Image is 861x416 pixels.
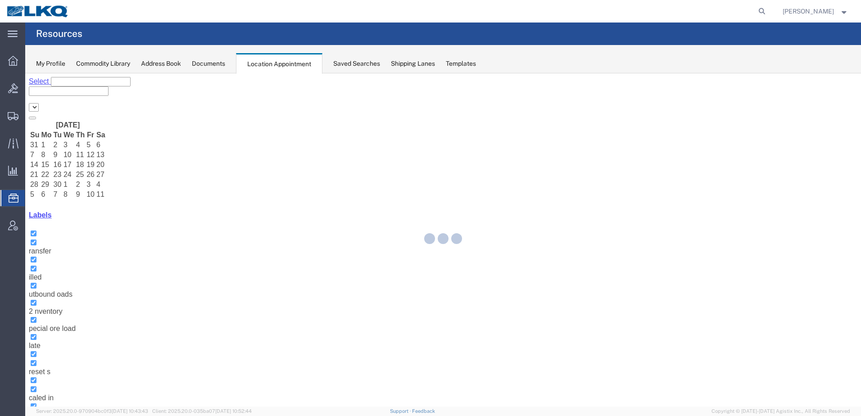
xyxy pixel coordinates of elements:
[15,87,27,96] td: 15
[141,59,181,68] div: Address Book
[5,67,14,76] td: 31
[5,57,14,66] th: Su
[446,59,476,68] div: Templates
[391,59,435,68] div: Shipping Lanes
[236,53,322,74] div: Location Appointment
[5,313,11,319] input: caled in
[36,408,148,414] span: Server: 2025.20.0-970904bc0f3
[4,4,23,12] span: Select
[4,321,28,328] span: caled in
[192,59,225,68] div: Documents
[28,87,37,96] td: 16
[4,251,50,259] span: pecial ore load
[4,217,47,225] span: utbound oads
[28,77,37,86] td: 9
[50,97,60,106] td: 25
[28,97,37,106] td: 23
[4,138,27,145] a: Labels
[71,57,81,66] th: Sa
[71,77,81,86] td: 13
[28,67,37,76] td: 2
[390,408,412,414] a: Support
[215,408,252,414] span: [DATE] 10:52:44
[61,117,70,126] td: 10
[4,294,25,302] span: reset s
[38,117,50,126] td: 8
[5,97,14,106] td: 21
[28,107,37,116] td: 30
[61,87,70,96] td: 19
[5,244,11,249] input: pecial ore load
[38,97,50,106] td: 24
[15,97,27,106] td: 22
[61,97,70,106] td: 26
[50,57,60,66] th: Th
[4,200,16,208] span: illed
[38,87,50,96] td: 17
[152,408,252,414] span: Client: 2025.20.0-035ba07
[50,107,60,116] td: 2
[5,192,11,198] input: illed
[38,107,50,116] td: 1
[71,87,81,96] td: 20
[28,57,37,66] th: Tu
[15,117,27,126] td: 6
[783,6,834,16] span: Brian Schmidt
[71,117,81,126] td: 11
[38,57,50,66] th: We
[4,4,26,12] a: Select
[50,67,60,76] td: 4
[71,67,81,76] td: 6
[15,57,27,66] th: Mo
[76,59,130,68] div: Commodity Library
[15,67,27,76] td: 1
[15,77,27,86] td: 8
[5,209,11,215] input: utbound oads
[5,287,11,293] input: reset s
[71,107,81,116] td: 4
[5,87,14,96] td: 14
[5,261,11,267] input: late
[61,57,70,66] th: Fr
[711,407,850,415] span: Copyright © [DATE]-[DATE] Agistix Inc., All Rights Reserved
[5,117,14,126] td: 5
[36,23,82,45] h4: Resources
[4,268,15,276] span: late
[61,67,70,76] td: 5
[412,408,435,414] a: Feedback
[4,174,26,181] span: ransfer
[15,47,70,56] th: [DATE]
[38,67,50,76] td: 3
[782,6,849,17] button: [PERSON_NAME]
[61,107,70,116] td: 3
[36,59,65,68] div: My Profile
[333,59,380,68] div: Saved Searches
[5,77,14,86] td: 7
[5,226,11,232] input: 2 nventory
[61,77,70,86] td: 12
[4,234,37,242] span: 2 nventory
[50,87,60,96] td: 18
[15,107,27,116] td: 29
[5,166,11,172] input: ransfer
[50,77,60,86] td: 11
[5,107,14,116] td: 28
[6,5,69,18] img: logo
[112,408,148,414] span: [DATE] 10:43:43
[38,77,50,86] td: 10
[28,117,37,126] td: 7
[50,117,60,126] td: 9
[71,97,81,106] td: 27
